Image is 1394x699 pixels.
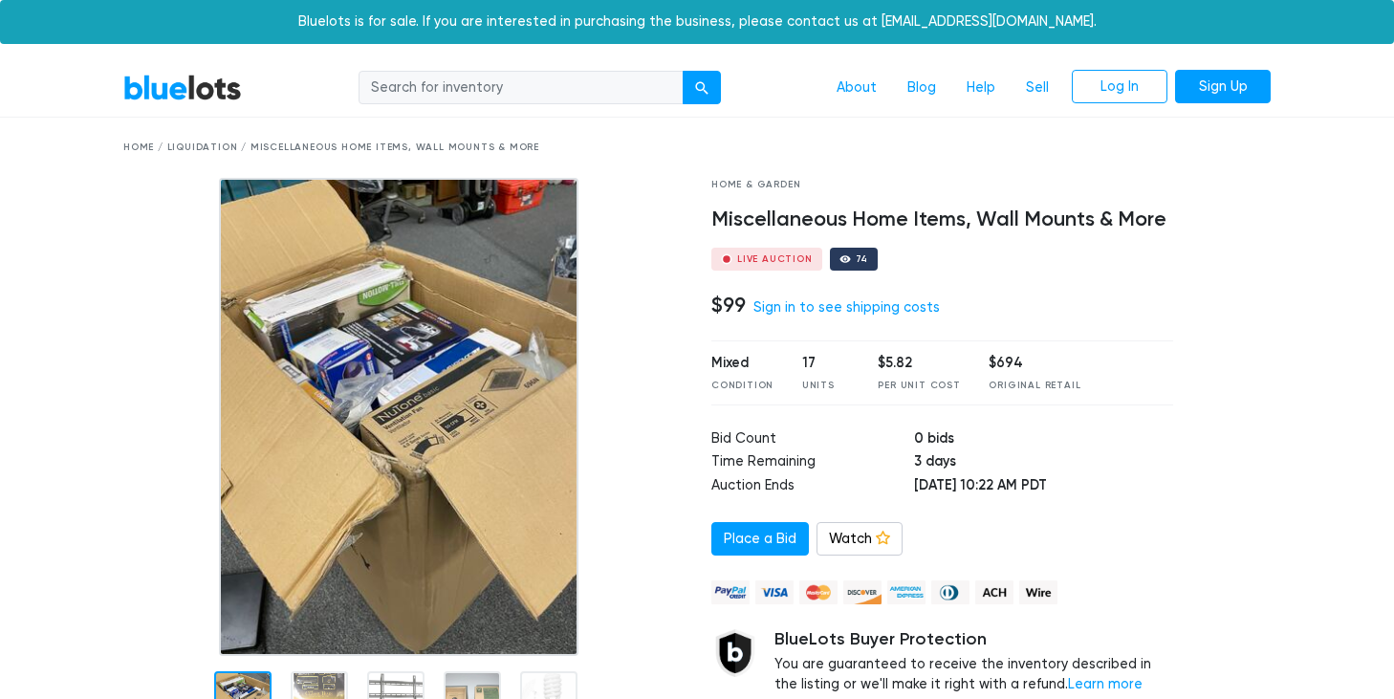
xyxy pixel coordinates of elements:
td: Auction Ends [711,475,914,499]
a: Sign in to see shipping costs [753,299,940,316]
div: Original Retail [989,379,1080,393]
img: discover-82be18ecfda2d062aad2762c1ca80e2d36a4073d45c9e0ffae68cd515fbd3d32.png [843,580,882,604]
td: [DATE] 10:22 AM PDT [914,475,1172,499]
div: Mixed [711,353,773,374]
a: Learn more [1068,676,1143,692]
td: Time Remaining [711,451,914,475]
div: $5.82 [878,353,960,374]
img: diners_club-c48f30131b33b1bb0e5d0e2dbd43a8bea4cb12cb2961413e2f4250e06c020426.png [931,580,969,604]
h4: Miscellaneous Home Items, Wall Mounts & More [711,208,1173,232]
a: Blog [892,70,951,106]
td: Bid Count [711,428,914,452]
a: Sell [1011,70,1064,106]
h4: $99 [711,293,746,317]
a: Place a Bid [711,522,809,557]
img: ach-b7992fed28a4f97f893c574229be66187b9afb3f1a8d16a4691d3d3140a8ab00.png [975,580,1013,604]
a: Sign Up [1175,70,1271,104]
div: You are guaranteed to receive the inventory described in the listing or we'll make it right with ... [774,629,1173,695]
img: american_express-ae2a9f97a040b4b41f6397f7637041a5861d5f99d0716c09922aba4e24c8547d.png [887,580,926,604]
img: 752767a7-8120-410d-99ab-848a2cef3e62-1743443842.jpg [219,178,578,656]
div: $694 [989,353,1080,374]
img: visa-79caf175f036a155110d1892330093d4c38f53c55c9ec9e2c3a54a56571784bb.png [755,580,794,604]
div: 17 [802,353,850,374]
div: Per Unit Cost [878,379,960,393]
div: Home & Garden [711,178,1173,192]
h5: BlueLots Buyer Protection [774,629,1173,650]
a: Watch [817,522,903,557]
img: wire-908396882fe19aaaffefbd8e17b12f2f29708bd78693273c0e28e3a24408487f.png [1019,580,1057,604]
img: paypal_credit-80455e56f6e1299e8d57f40c0dcee7b8cd4ae79b9eccbfc37e2480457ba36de9.png [711,580,750,604]
div: Home / Liquidation / Miscellaneous Home Items, Wall Mounts & More [123,141,1271,155]
td: 3 days [914,451,1172,475]
a: BlueLots [123,74,242,101]
div: Condition [711,379,773,393]
div: Live Auction [737,254,813,264]
div: Units [802,379,850,393]
img: mastercard-42073d1d8d11d6635de4c079ffdb20a4f30a903dc55d1612383a1b395dd17f39.png [799,580,838,604]
a: About [821,70,892,106]
a: Help [951,70,1011,106]
div: 74 [856,254,869,264]
a: Log In [1072,70,1167,104]
td: 0 bids [914,428,1172,452]
input: Search for inventory [359,71,684,105]
img: buyer_protection_shield-3b65640a83011c7d3ede35a8e5a80bfdfaa6a97447f0071c1475b91a4b0b3d01.png [711,629,759,677]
